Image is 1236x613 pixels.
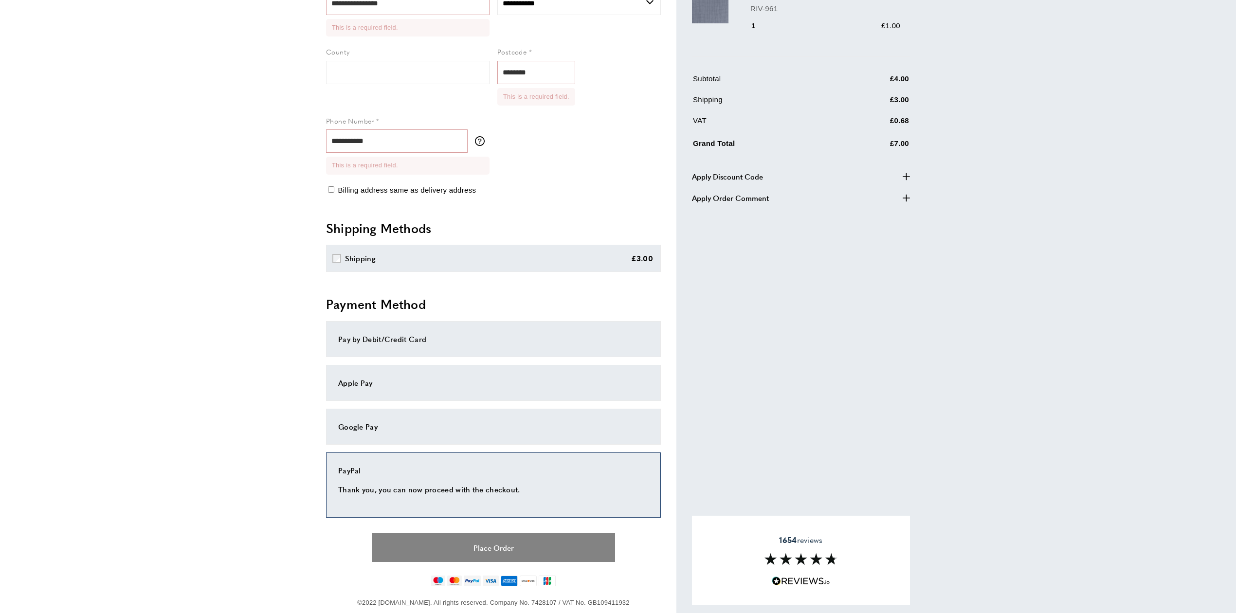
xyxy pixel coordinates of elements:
td: £3.00 [842,94,909,113]
div: Shipping [345,252,376,264]
p: Thank you, you can now proceed with the checkout. [338,484,649,495]
img: american-express [501,576,518,586]
td: Subtotal [693,73,841,92]
img: discover [520,576,537,586]
div: Google Pay [338,421,649,433]
span: Postcode [497,47,527,56]
img: Reviews.io 5 stars [772,577,830,586]
li: This is a required field. [503,92,569,102]
input: Billing address same as delivery address [328,186,334,193]
img: jcb [539,576,556,586]
td: £7.00 [842,136,909,157]
h2: Shipping Methods [326,219,661,237]
span: ©2022 [DOMAIN_NAME]. All rights reserved. Company No. 7428107 / VAT No. GB109411932 [357,599,629,606]
span: Billing address same as delivery address [338,186,476,194]
td: £4.00 [842,73,909,92]
td: Grand Total [693,136,841,157]
td: Shipping [693,94,841,113]
button: Place Order [372,533,615,562]
div: PayPal [338,465,649,476]
h2: Payment Method [326,295,661,313]
div: £3.00 [631,252,654,264]
strong: 1654 [779,534,797,545]
td: VAT [693,115,841,134]
li: This is a required field. [332,23,484,33]
span: £1.00 [881,21,900,30]
p: RIV-961 [750,3,900,15]
li: This is a required field. [332,161,484,170]
span: Apply Order Comment [692,192,769,204]
img: mastercard [447,576,461,586]
span: Apply Discount Code [692,171,763,182]
img: Reviews section [764,553,837,565]
span: Phone Number [326,116,374,126]
img: maestro [431,576,445,586]
span: reviews [779,535,822,545]
div: Apple Pay [338,377,649,389]
button: More information [475,136,490,146]
span: County [326,47,349,56]
img: paypal [464,576,481,586]
img: visa [483,576,499,586]
div: Pay by Debit/Credit Card [338,333,649,345]
div: 1 [750,20,769,32]
td: £0.68 [842,115,909,134]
